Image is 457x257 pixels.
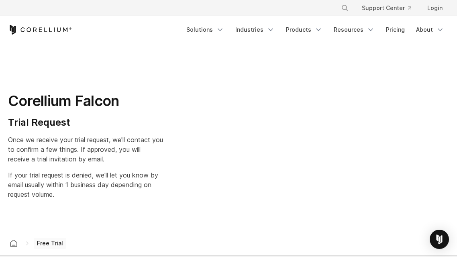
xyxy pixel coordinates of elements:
[331,1,449,15] div: Navigation Menu
[430,230,449,249] div: Open Intercom Messenger
[329,22,379,37] a: Resources
[6,238,21,249] a: Corellium home
[8,171,158,198] span: If your trial request is denied, we'll let you know by email usually within 1 business day depend...
[8,92,163,110] h1: Corellium Falcon
[34,238,66,249] span: Free Trial
[8,136,163,163] span: Once we receive your trial request, we'll contact you to confirm a few things. If approved, you w...
[338,1,352,15] button: Search
[381,22,410,37] a: Pricing
[281,22,327,37] a: Products
[421,1,449,15] a: Login
[355,1,418,15] a: Support Center
[8,25,72,35] a: Corellium Home
[8,116,163,128] h4: Trial Request
[411,22,449,37] a: About
[182,22,449,37] div: Navigation Menu
[231,22,280,37] a: Industries
[182,22,229,37] a: Solutions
